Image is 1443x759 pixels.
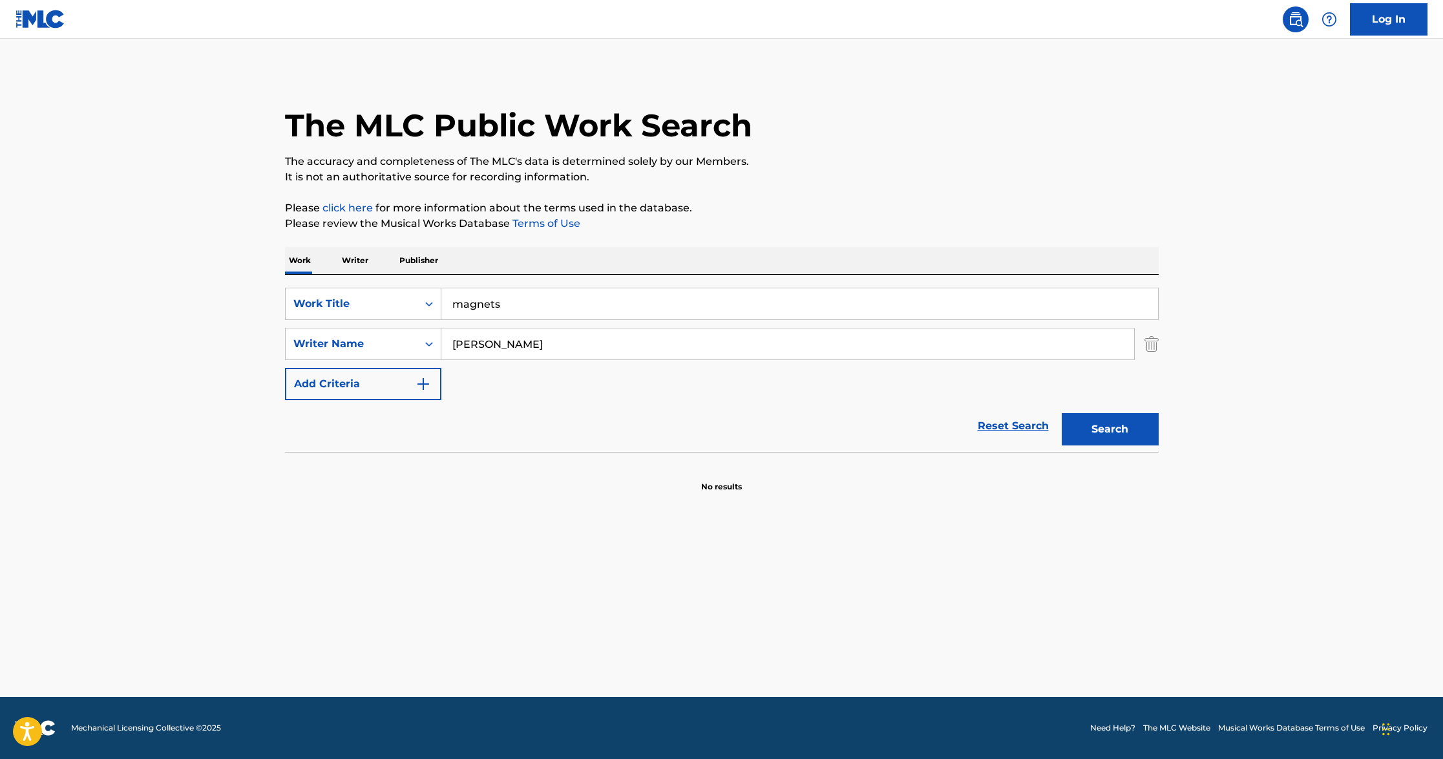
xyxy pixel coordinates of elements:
[285,154,1159,169] p: The accuracy and completeness of The MLC's data is determined solely by our Members.
[1218,722,1365,734] a: Musical Works Database Terms of Use
[1288,12,1303,27] img: search
[971,412,1055,440] a: Reset Search
[1382,710,1390,749] div: Drag
[322,202,373,214] a: click here
[285,247,315,274] p: Work
[1350,3,1427,36] a: Log In
[16,720,56,736] img: logo
[1378,697,1443,759] iframe: Chat Widget
[1144,328,1159,360] img: Delete Criterion
[1322,12,1337,27] img: help
[285,368,441,400] button: Add Criteria
[285,288,1159,452] form: Search Form
[293,296,410,312] div: Work Title
[1373,722,1427,734] a: Privacy Policy
[416,376,431,392] img: 9d2ae6d4665cec9f34b9.svg
[395,247,442,274] p: Publisher
[16,10,65,28] img: MLC Logo
[1143,722,1210,734] a: The MLC Website
[338,247,372,274] p: Writer
[285,216,1159,231] p: Please review the Musical Works Database
[701,465,742,493] p: No results
[1062,413,1159,445] button: Search
[1090,722,1135,734] a: Need Help?
[1316,6,1342,32] div: Help
[71,722,221,734] span: Mechanical Licensing Collective © 2025
[285,200,1159,216] p: Please for more information about the terms used in the database.
[510,217,580,230] a: Terms of Use
[285,169,1159,185] p: It is not an authoritative source for recording information.
[293,336,410,352] div: Writer Name
[285,106,752,145] h1: The MLC Public Work Search
[1283,6,1309,32] a: Public Search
